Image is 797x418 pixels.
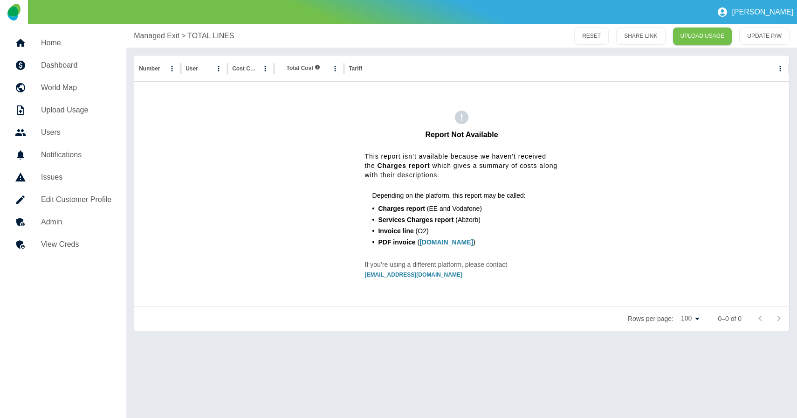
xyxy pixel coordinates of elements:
[41,216,111,228] h5: Admin
[7,54,119,77] a: Dashboard
[139,65,160,72] div: Number
[7,32,119,54] a: Home
[41,60,111,71] h5: Dashboard
[7,211,119,233] a: Admin
[418,238,475,246] span: ( )
[232,65,258,72] div: Cost Centre
[187,30,234,42] a: TOTAL LINES
[7,144,119,166] a: Notifications
[7,166,119,188] a: Issues
[416,227,429,235] span: (O2)
[7,233,119,256] a: View Creds
[365,260,508,269] p: If you’re using a different platform, please contact
[378,162,430,169] span: Charges report
[378,205,425,212] span: Charges report
[673,28,732,45] a: UPLOAD USAGE
[628,314,673,323] p: Rows per page:
[774,62,787,75] button: Tariff column menu
[41,104,111,116] h5: Upload Usage
[41,172,111,183] h5: Issues
[372,216,375,223] span: •
[41,239,111,250] h5: View Creds
[41,82,111,93] h5: World Map
[732,8,793,16] p: [PERSON_NAME]
[186,65,198,72] div: User
[329,62,342,75] button: Total Cost column menu
[41,194,111,205] h5: Edit Customer Profile
[378,216,453,223] span: Services Charges report
[165,62,179,75] button: Number column menu
[378,238,415,246] span: PDF invoice
[41,127,111,138] h5: Users
[677,312,703,325] div: 100
[425,129,498,140] p: Report Not Available
[616,28,665,45] button: SHARE LINK
[7,99,119,121] a: Upload Usage
[365,152,559,180] p: This report isn’t available because we haven’t received the which gives a summary of costs along ...
[372,191,526,200] p: Depending on the platform, this report may be called:
[365,272,462,278] a: [EMAIL_ADDRESS][DOMAIN_NAME]
[372,238,375,246] span: •
[419,238,473,246] a: [DOMAIN_NAME]
[41,37,111,49] h5: Home
[134,30,179,42] a: Managed Exit
[181,30,186,42] p: >
[259,62,272,75] button: Cost Centre column menu
[349,65,362,72] div: Tariff
[212,62,225,75] button: User column menu
[739,28,790,45] button: UPDATE P/W
[455,216,481,223] span: (Abzorb)
[718,314,742,323] p: 0–0 of 0
[427,205,482,212] span: (EE and Vodafone)
[287,64,320,72] span: Total Cost includes both fixed and variable costs.
[7,188,119,211] a: Edit Customer Profile
[7,4,20,21] img: Logo
[7,77,119,99] a: World Map
[41,149,111,160] h5: Notifications
[372,205,375,212] span: •
[372,227,375,235] span: •
[713,3,797,21] button: [PERSON_NAME]
[378,227,413,235] span: Invoice line
[7,121,119,144] a: Users
[574,28,609,45] button: RESET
